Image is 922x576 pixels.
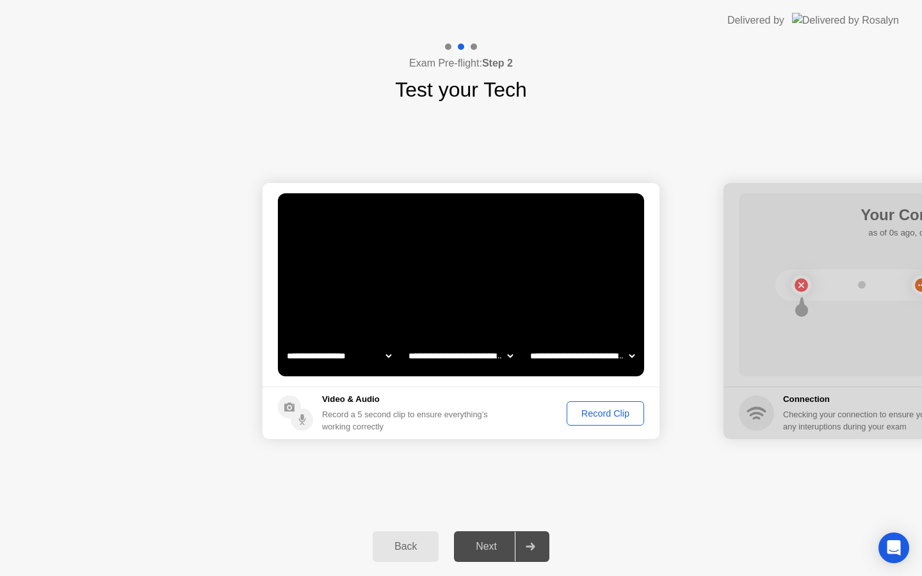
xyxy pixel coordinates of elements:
[406,343,515,369] select: Available speakers
[409,56,513,71] h4: Exam Pre-flight:
[322,393,493,406] h5: Video & Audio
[322,408,493,433] div: Record a 5 second clip to ensure everything’s working correctly
[454,531,549,562] button: Next
[458,541,515,552] div: Next
[284,343,394,369] select: Available cameras
[878,532,909,563] div: Open Intercom Messenger
[482,58,513,68] b: Step 2
[528,343,637,369] select: Available microphones
[727,13,784,28] div: Delivered by
[571,408,640,419] div: Record Clip
[567,401,644,426] button: Record Clip
[376,541,435,552] div: Back
[792,13,899,28] img: Delivered by Rosalyn
[373,531,439,562] button: Back
[395,74,527,105] h1: Test your Tech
